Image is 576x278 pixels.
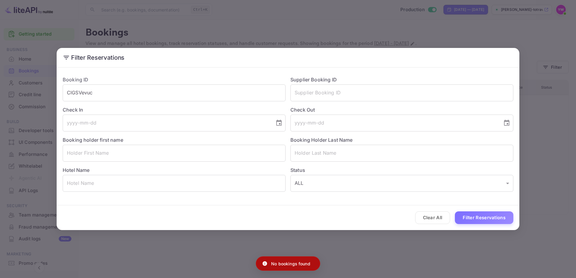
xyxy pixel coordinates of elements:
[290,137,353,143] label: Booking Holder Last Name
[290,115,498,131] input: yyyy-mm-dd
[271,261,310,267] p: No bookings found
[290,106,513,113] label: Check Out
[63,167,90,173] label: Hotel Name
[63,106,286,113] label: Check In
[57,48,519,67] h2: Filter Reservations
[290,77,337,83] label: Supplier Booking ID
[63,84,286,101] input: Booking ID
[290,166,513,174] label: Status
[455,211,513,224] button: Filter Reservations
[290,175,513,192] div: ALL
[290,84,513,101] input: Supplier Booking ID
[290,145,513,162] input: Holder Last Name
[63,115,271,131] input: yyyy-mm-dd
[501,117,513,129] button: Choose date
[415,211,450,224] button: Clear All
[63,137,123,143] label: Booking holder first name
[63,145,286,162] input: Holder First Name
[63,77,89,83] label: Booking ID
[273,117,285,129] button: Choose date
[63,175,286,192] input: Hotel Name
